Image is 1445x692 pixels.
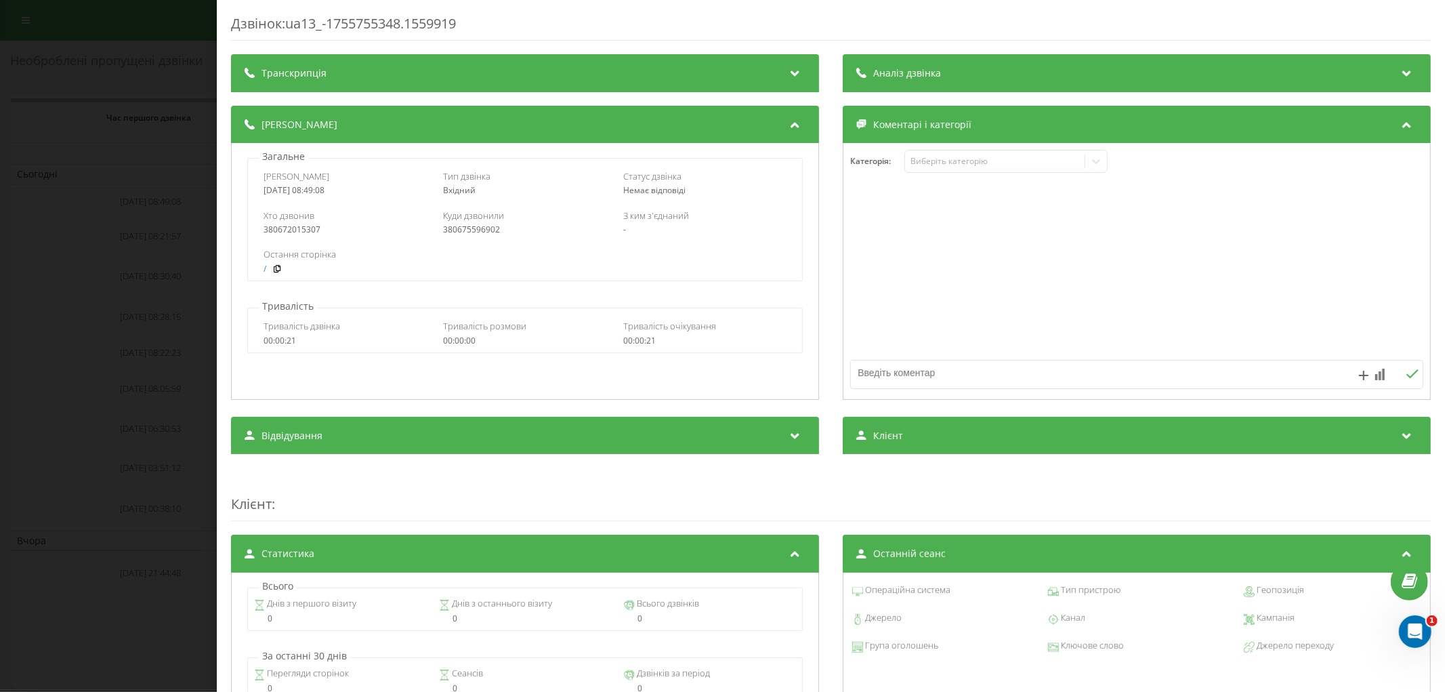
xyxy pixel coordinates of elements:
span: [PERSON_NAME] [264,170,329,182]
span: Сеансів [450,667,483,680]
div: 0 [254,614,426,624]
div: - [623,225,787,235]
p: Тривалість [259,300,317,313]
div: 00:00:21 [623,336,787,346]
span: Джерело переходу [1255,639,1334,653]
span: Коментарі і категорії [873,118,971,131]
span: Тип пристрою [1059,584,1121,597]
span: Тривалість розмови [443,320,526,332]
span: Операційна система [863,584,950,597]
span: Ключове слово [1059,639,1124,653]
div: [DATE] 08:49:08 [264,186,427,195]
div: 0 [439,614,611,624]
iframe: Intercom live chat [1399,615,1431,648]
div: 0 [624,614,796,624]
span: Тривалість дзвінка [264,320,340,332]
span: Тип дзвінка [443,170,490,182]
span: Остання сторінка [264,248,336,260]
span: Перегляди сторінок [265,667,349,680]
span: Аналіз дзвінка [873,66,941,80]
p: Загальне [259,150,308,163]
span: Всього дзвінків [635,597,699,611]
p: За останні 30 днів [259,649,350,663]
span: [PERSON_NAME] [261,118,337,131]
span: Немає відповіді [623,184,686,196]
span: Геопозиція [1255,584,1304,597]
span: Днів з першого візиту [265,597,356,611]
span: Дзвінків за період [635,667,710,680]
div: 380675596902 [443,225,606,235]
span: Останній сеанс [873,547,946,561]
p: Всього [259,579,297,593]
span: Статус дзвінка [623,170,682,182]
span: Транскрипція [261,66,327,80]
div: Виберіть категорію [910,156,1080,167]
span: Відвідування [261,429,322,443]
a: / [264,264,266,274]
span: 1 [1427,615,1438,626]
span: Клієнт [873,429,903,443]
span: Статистика [261,547,314,561]
span: Канал [1059,611,1085,625]
div: 00:00:21 [264,336,427,346]
div: 380672015307 [264,225,427,235]
span: Вхідний [443,184,476,196]
span: Клієнт [231,495,272,513]
span: Куди дзвонили [443,209,504,222]
h4: Категорія : [850,157,904,166]
div: 00:00:00 [443,336,606,346]
span: Джерело [863,611,902,625]
span: Кампанія [1255,611,1295,625]
span: Днів з останнього візиту [450,597,552,611]
span: З ким з'єднаний [623,209,689,222]
div: : [231,468,1431,521]
div: Дзвінок : ua13_-1755755348.1559919 [231,14,1431,41]
span: Тривалість очікування [623,320,716,332]
span: Хто дзвонив [264,209,314,222]
span: Група оголошень [863,639,938,653]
